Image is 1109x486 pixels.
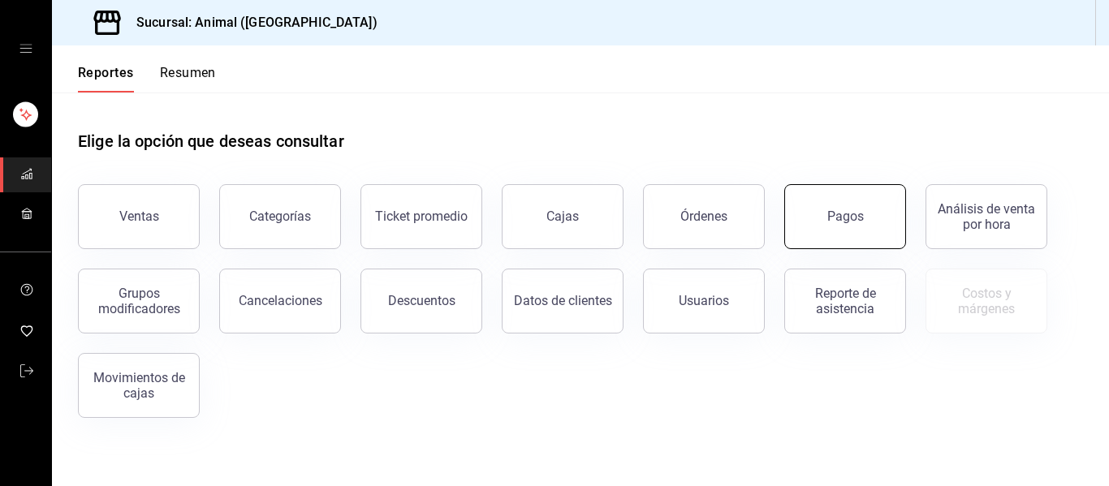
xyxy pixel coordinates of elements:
[795,286,895,316] div: Reporte de asistencia
[78,184,200,249] button: Ventas
[219,184,341,249] button: Categorías
[784,184,906,249] button: Pagos
[502,269,624,333] button: Datos de clientes
[123,13,378,32] h3: Sucursal: Animal ([GEOGRAPHIC_DATA])
[119,209,159,224] div: Ventas
[78,353,200,418] button: Movimientos de cajas
[160,65,216,92] button: Resumen
[360,184,482,249] button: Ticket promedio
[360,269,482,333] button: Descuentos
[546,209,579,224] div: Cajas
[936,201,1037,232] div: Análisis de venta por hora
[680,209,727,224] div: Órdenes
[78,65,134,92] button: Reportes
[78,269,200,333] button: Grupos modificadores
[926,184,1047,249] button: Análisis de venta por hora
[375,209,468,224] div: Ticket promedio
[19,42,32,55] button: open drawer
[88,286,189,316] div: Grupos modificadores
[679,293,729,308] div: Usuarios
[239,293,322,308] div: Cancelaciones
[936,286,1037,316] div: Costos y márgenes
[78,65,216,92] div: navigation tabs
[643,269,765,333] button: Usuarios
[249,209,311,224] div: Categorías
[784,269,906,333] button: Reporte de asistencia
[88,370,189,401] div: Movimientos de cajas
[219,269,341,333] button: Cancelaciones
[502,184,624,249] button: Cajas
[514,293,612,308] div: Datos de clientes
[827,209,864,224] div: Pagos
[643,184,765,249] button: Órdenes
[388,293,455,308] div: Descuentos
[78,129,344,153] h1: Elige la opción que deseas consultar
[926,269,1047,333] button: Contrata inventarios para ver este reporte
